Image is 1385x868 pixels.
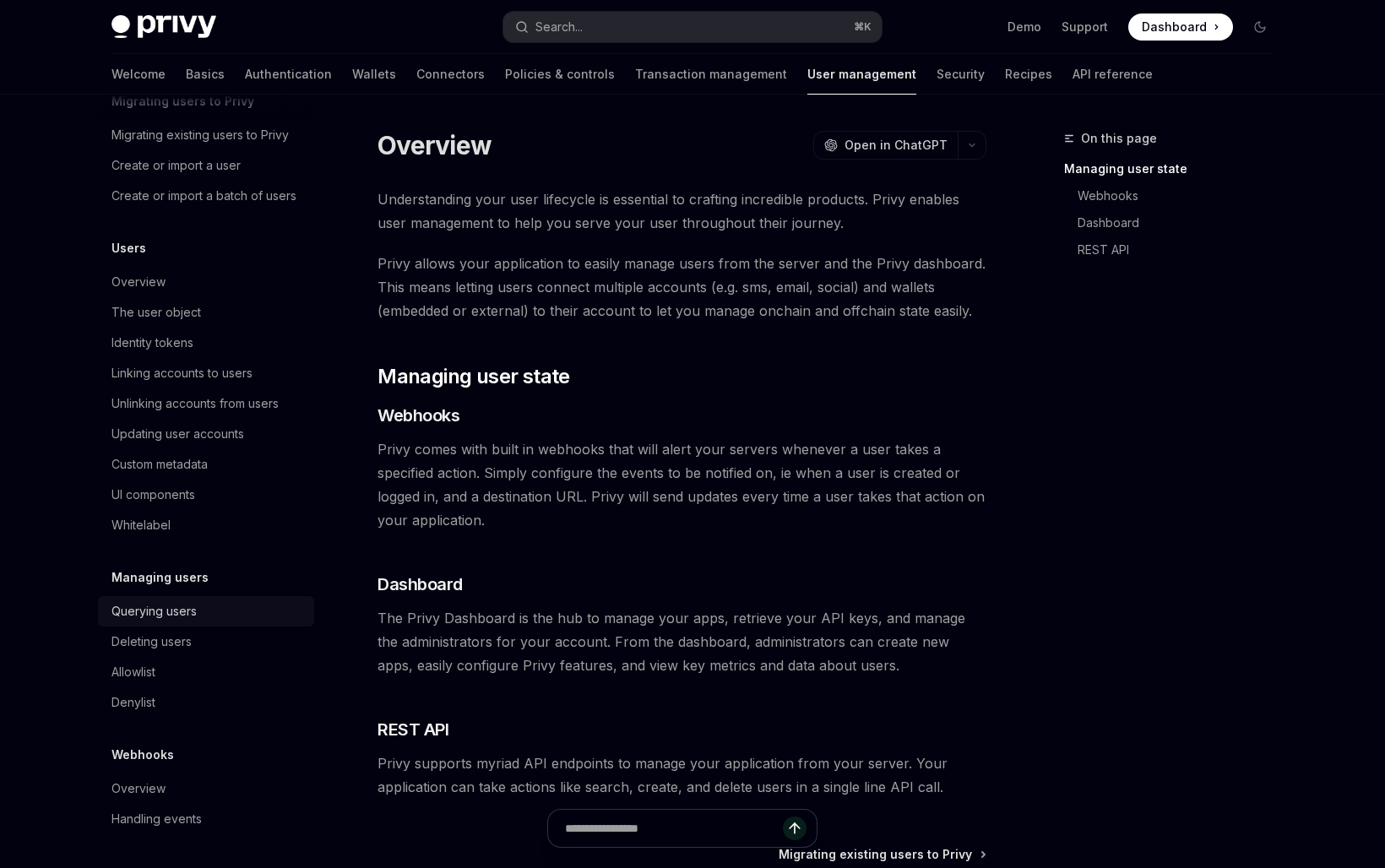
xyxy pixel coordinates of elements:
[377,606,986,677] span: The Privy Dashboard is the hub to manage your apps, retrieve your API keys, and manage the admini...
[111,186,296,206] div: Create or import a batch of users
[98,657,314,687] a: Allowlist
[111,454,208,475] div: Custom metadata
[783,816,807,840] button: Send message
[98,181,314,211] a: Create or import a batch of users
[1062,19,1108,35] a: Support
[813,131,958,160] button: Open in ChatGPT
[98,480,314,510] a: UI components
[111,155,241,176] div: Create or import a user
[1078,182,1287,209] a: Webhooks
[98,328,314,358] a: Identity tokens
[98,510,314,540] a: Whitelabel
[98,419,314,449] a: Updating user accounts
[111,54,166,95] a: Welcome
[377,404,459,427] span: Webhooks
[111,238,146,258] h5: Users
[111,15,216,39] img: dark logo
[111,745,174,765] h5: Webhooks
[377,252,986,323] span: Privy allows your application to easily manage users from the server and the Privy dashboard. Thi...
[1064,155,1287,182] a: Managing user state
[111,302,201,323] div: The user object
[111,333,193,353] div: Identity tokens
[1142,19,1207,35] span: Dashboard
[98,388,314,419] a: Unlinking accounts from users
[1008,19,1041,35] a: Demo
[1246,14,1274,41] button: Toggle dark mode
[111,393,279,414] div: Unlinking accounts from users
[111,601,197,621] div: Querying users
[503,12,882,42] button: Search...⌘K
[98,804,314,834] a: Handling events
[635,54,787,95] a: Transaction management
[98,687,314,718] a: Denylist
[98,596,314,627] a: Querying users
[111,485,195,505] div: UI components
[111,515,171,535] div: Whitelabel
[111,662,155,682] div: Allowlist
[937,54,985,95] a: Security
[111,272,166,292] div: Overview
[377,363,570,390] span: Managing user state
[1078,209,1287,236] a: Dashboard
[98,627,314,657] a: Deleting users
[186,54,225,95] a: Basics
[111,809,202,829] div: Handling events
[98,297,314,328] a: The user object
[854,20,872,34] span: ⌘ K
[377,572,463,596] span: Dashboard
[505,54,615,95] a: Policies & controls
[111,567,209,588] h5: Managing users
[98,358,314,388] a: Linking accounts to users
[535,17,583,37] div: Search...
[111,363,253,383] div: Linking accounts to users
[111,692,155,713] div: Denylist
[111,632,192,652] div: Deleting users
[352,54,396,95] a: Wallets
[98,150,314,181] a: Create or import a user
[98,449,314,480] a: Custom metadata
[1005,54,1052,95] a: Recipes
[111,424,244,444] div: Updating user accounts
[807,54,916,95] a: User management
[245,54,332,95] a: Authentication
[98,267,314,297] a: Overview
[111,778,166,799] div: Overview
[845,137,948,154] span: Open in ChatGPT
[377,130,492,160] h1: Overview
[377,437,986,532] span: Privy comes with built in webhooks that will alert your servers whenever a user takes a specified...
[1078,236,1287,263] a: REST API
[111,125,289,145] div: Migrating existing users to Privy
[1081,128,1157,149] span: On this page
[1128,14,1233,41] a: Dashboard
[416,54,485,95] a: Connectors
[98,773,314,804] a: Overview
[377,751,986,799] span: Privy supports myriad API endpoints to manage your application from your server. Your application...
[98,120,314,150] a: Migrating existing users to Privy
[1073,54,1153,95] a: API reference
[377,718,448,741] span: REST API
[377,187,986,235] span: Understanding your user lifecycle is essential to crafting incredible products. Privy enables use...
